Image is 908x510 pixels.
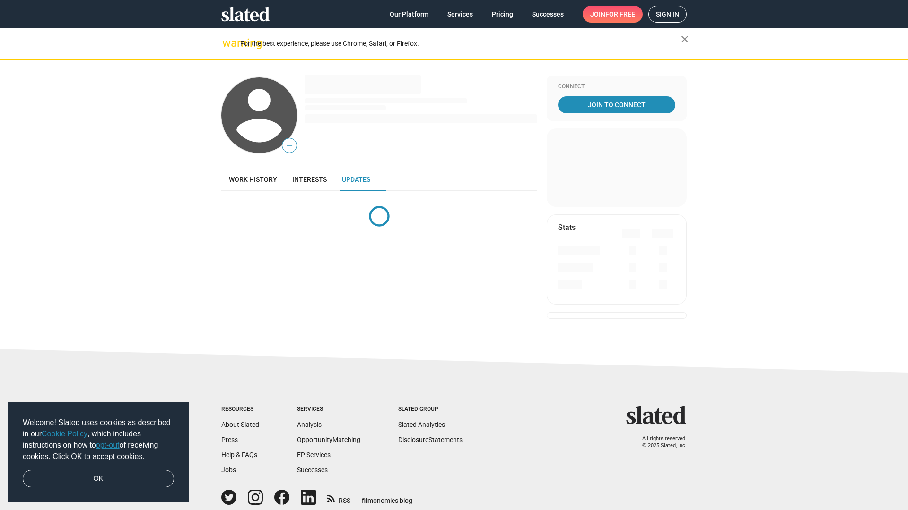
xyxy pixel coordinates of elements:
a: Joinfor free [583,6,643,23]
a: filmonomics blog [362,489,412,505]
a: Sign in [648,6,687,23]
a: Jobs [221,466,236,474]
span: Successes [532,6,564,23]
a: Successes [297,466,328,474]
mat-card-title: Stats [558,222,576,232]
a: Updates [334,168,378,191]
a: Successes [524,6,571,23]
div: Connect [558,83,675,91]
a: Services [440,6,480,23]
span: Our Platform [390,6,428,23]
a: About Slated [221,421,259,428]
a: Analysis [297,421,322,428]
a: OpportunityMatching [297,436,360,443]
span: Sign in [656,6,679,22]
span: Welcome! Slated uses cookies as described in our , which includes instructions on how to of recei... [23,417,174,462]
a: Press [221,436,238,443]
a: Join To Connect [558,96,675,113]
a: Slated Analytics [398,421,445,428]
div: Services [297,406,360,413]
a: Help & FAQs [221,451,257,459]
a: Interests [285,168,334,191]
span: — [282,140,297,152]
span: Join To Connect [560,96,673,113]
span: Services [447,6,473,23]
a: RSS [327,491,350,505]
a: Cookie Policy [42,430,87,438]
span: Interests [292,176,327,183]
a: dismiss cookie message [23,470,174,488]
span: for free [605,6,635,23]
div: For the best experience, please use Chrome, Safari, or Firefox. [240,37,681,50]
a: EP Services [297,451,331,459]
a: DisclosureStatements [398,436,463,443]
a: Work history [221,168,285,191]
mat-icon: close [679,34,690,45]
div: Slated Group [398,406,463,413]
p: All rights reserved. © 2025 Slated, Inc. [632,435,687,449]
span: film [362,497,373,504]
span: Join [590,6,635,23]
span: Pricing [492,6,513,23]
span: Work history [229,176,277,183]
mat-icon: warning [222,37,234,49]
a: Pricing [484,6,521,23]
span: Updates [342,176,370,183]
div: cookieconsent [8,402,189,503]
a: opt-out [96,441,120,449]
div: Resources [221,406,259,413]
a: Our Platform [382,6,436,23]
